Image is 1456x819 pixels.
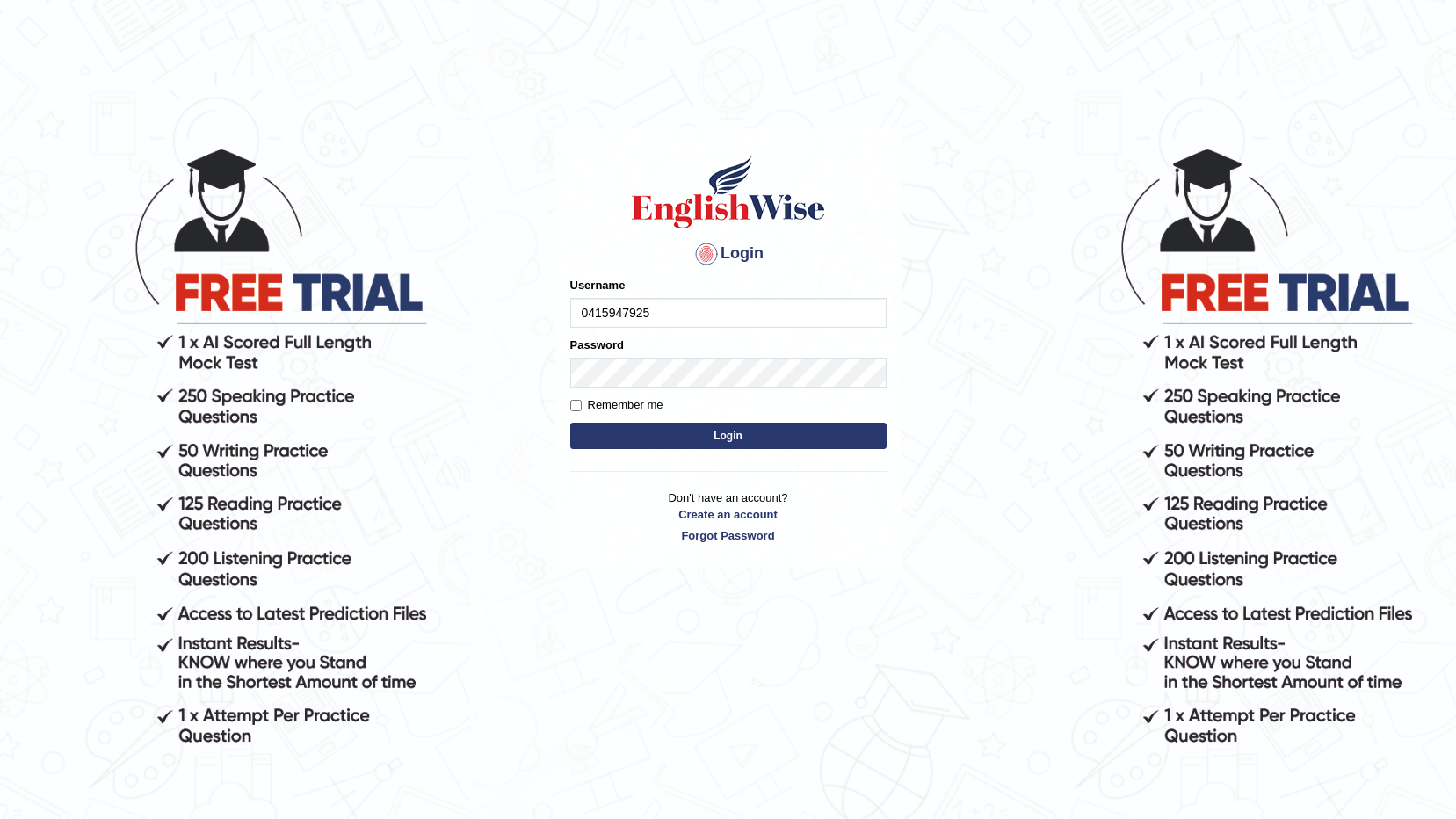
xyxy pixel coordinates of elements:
[570,277,626,294] label: Username
[570,423,887,449] button: Login
[570,506,887,523] a: Create an account
[570,240,887,268] h4: Login
[570,337,624,353] label: Password
[628,152,829,231] img: Logo of English Wise sign in for intelligent practice with AI
[570,489,887,544] p: Don't have an account?
[570,527,887,544] a: Forgot Password
[570,396,663,414] label: Remember me
[570,400,582,411] input: Remember me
